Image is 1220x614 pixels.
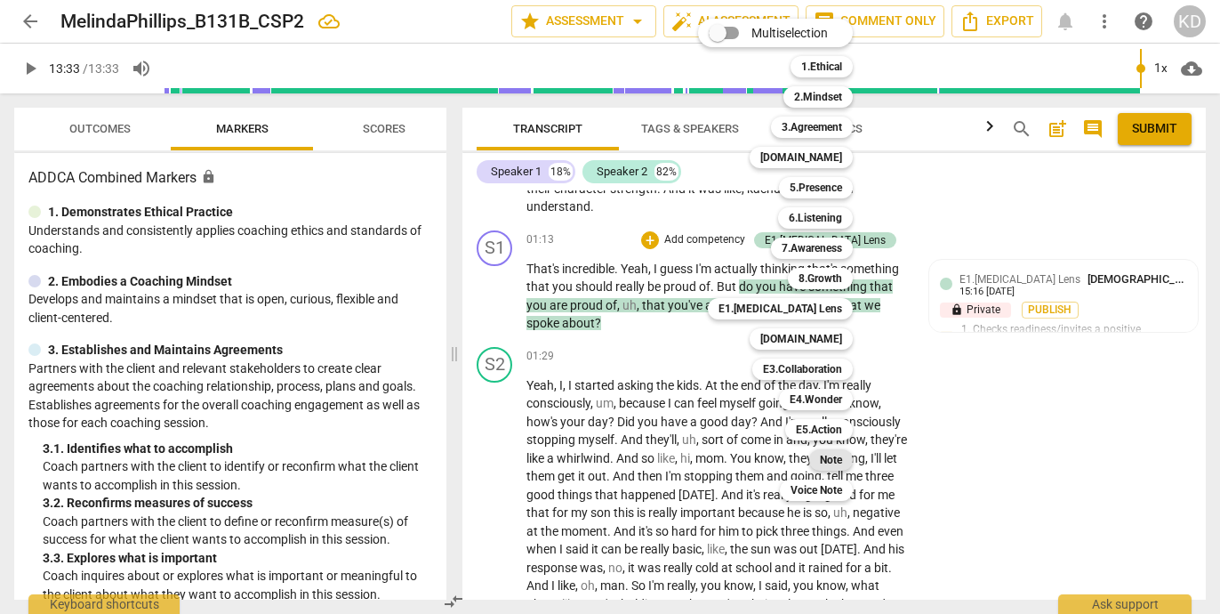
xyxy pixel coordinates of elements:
b: [DOMAIN_NAME] [760,147,842,168]
b: 1.Ethical [801,56,842,77]
b: 2.Mindset [794,86,842,108]
b: E1.[MEDICAL_DATA] Lens [718,298,842,319]
b: [DOMAIN_NAME] [760,328,842,350]
b: E5.Action [796,419,842,440]
b: 6.Listening [789,207,842,229]
b: E4.Wonder [790,389,842,410]
b: Voice Note [791,480,842,501]
span: Multiselection [751,24,828,43]
b: Note [820,449,842,471]
b: 8.Growth [799,268,842,289]
b: 3.Agreement [782,117,842,138]
b: 5.Presence [790,177,842,198]
b: E3.Collaboration [763,359,842,380]
b: 7.Awareness [782,238,842,259]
